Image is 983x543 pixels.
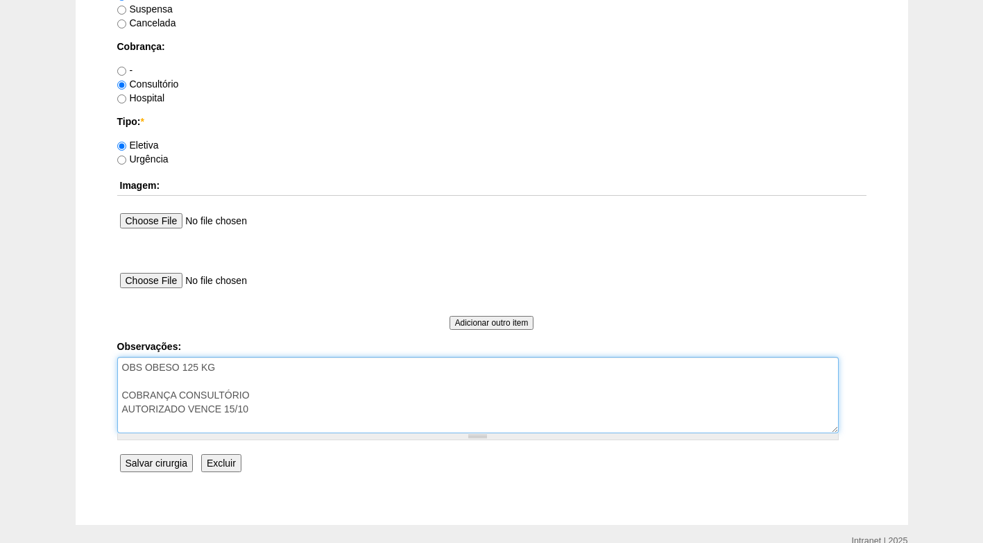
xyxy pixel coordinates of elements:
th: Imagem: [117,176,866,196]
label: Urgência [117,153,169,165]
label: Hospital [117,92,165,103]
input: Salvar cirurgia [120,454,193,472]
input: Consultório [117,81,126,90]
input: - [117,67,126,76]
label: Consultório [117,78,179,90]
input: Urgência [117,156,126,165]
label: Cancelada [117,17,176,28]
input: Adicionar outro item [450,316,534,330]
input: Hospital [117,94,126,103]
input: Cancelada [117,19,126,28]
label: Eletiva [117,140,159,151]
label: Cobrança: [117,40,866,53]
input: Excluir [201,454,241,472]
textarea: OBS OBESO 125 KG COBRANÇA CONSULTÓRIO AUTORIZADO VENCE 15/10 [117,357,839,433]
label: Observações: [117,340,866,353]
label: - [117,65,133,76]
label: Suspensa [117,3,173,15]
span: Este campo é obrigatório. [140,116,144,127]
input: Eletiva [117,142,126,151]
input: Suspensa [117,6,126,15]
label: Tipo: [117,115,866,128]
